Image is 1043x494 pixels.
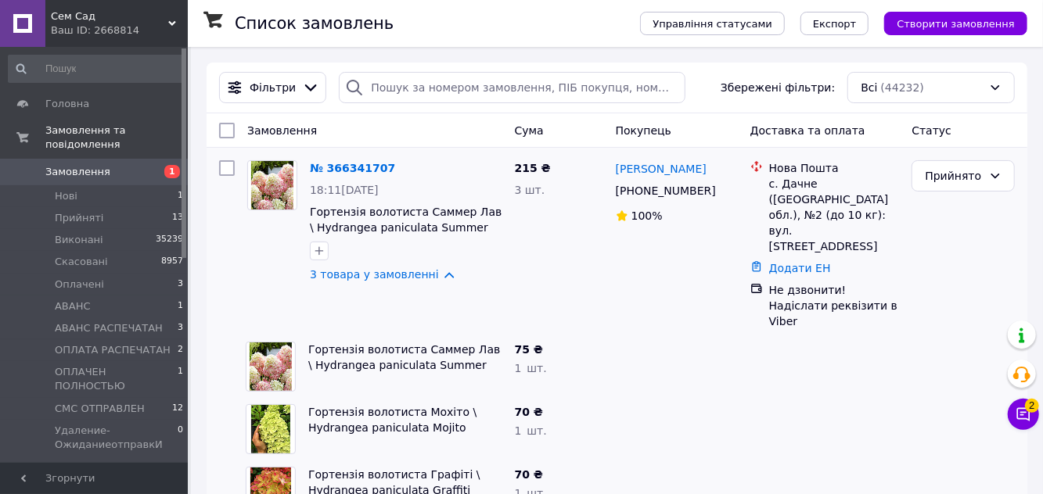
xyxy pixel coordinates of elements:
a: Гортензія волотиста Саммер Лав \ Hydrangea paniculata Summer love ( саджанці 1 рік ) [310,206,502,249]
span: Оплачені [55,277,104,292]
span: 70 ₴ [515,406,543,418]
a: [PERSON_NAME] [616,161,707,177]
button: Управління статусами [640,12,785,35]
span: 75 ₴ [515,343,543,356]
span: [PHONE_NUMBER] [616,184,716,197]
span: 8957 [161,255,183,269]
div: Ваш ID: 2668814 [51,23,188,38]
span: 1 шт. [515,362,547,374]
span: Управління статусами [653,18,772,30]
span: 1 [178,365,183,393]
span: Скасовані [55,255,108,269]
h1: Список замовлень [235,14,394,33]
span: Нові [55,189,77,203]
span: 215 ₴ [515,162,551,174]
span: Збережені фільтри: [721,80,835,95]
img: Фото товару [250,342,293,391]
span: 1 [178,189,183,203]
input: Пошук за номером замовлення, ПІБ покупця, номером телефону, Email, номером накладної [339,72,685,103]
span: 1 [164,165,180,178]
span: ОПЛАТА РАСПЕЧАТАН [55,343,171,357]
span: Замовлення та повідомлення [45,123,188,152]
span: 3 [178,321,183,335]
span: 1 шт. [515,424,547,437]
button: Чат з покупцем2 [1008,399,1039,430]
span: Cума [515,124,544,137]
a: Створити замовлення [869,16,1027,29]
span: АВАНС [55,299,91,313]
span: 35239 [156,233,183,247]
span: 2 [1025,394,1039,408]
span: Головна [45,97,89,111]
button: Експорт [800,12,869,35]
a: Фото товару [247,160,297,210]
span: 2 [178,343,183,357]
span: 3 шт. [515,184,545,196]
span: Прийняті [55,211,103,225]
span: АВАНС РАСПЕЧАТАН [55,321,163,335]
a: Гортензія волотиста Мохіто \ Hydrangea paniculata Mojito (саджанці 1 рік ) [308,406,477,449]
span: ОПЛАЧЕН ПОЛНОСТЬЮ [55,365,178,393]
span: 70 ₴ [515,468,543,481]
span: Експорт [813,18,857,30]
span: 100% [631,209,663,222]
img: Фото товару [251,405,290,453]
a: 3 товара у замовленні [310,268,439,281]
span: 0 [178,424,183,452]
span: 3 [178,277,183,292]
span: Сем Сад [51,9,168,23]
span: Доставка та оплата [750,124,865,137]
span: 13 [172,211,183,225]
span: СМС ОТПРАВЛЕН [55,402,145,416]
div: с. Дачне ([GEOGRAPHIC_DATA] обл.), №2 (до 10 кг): вул. [STREET_ADDRESS] [769,176,900,254]
div: Нова Пошта [769,160,900,176]
span: (44232) [881,81,924,94]
div: Прийнято [925,167,983,184]
span: Створити замовлення [897,18,1015,30]
span: 18:11[DATE] [310,184,379,196]
span: 1 [178,299,183,313]
a: Гортензія волотиста Саммер Лав \ Hydrangea paniculata Summer love ( саджанці 1 рік ) [308,343,500,387]
img: Фото товару [251,161,294,209]
span: Виконані [55,233,103,247]
span: Удаление-ОжиданиеотправкИ [55,424,178,452]
span: Замовлення [45,165,110,179]
span: Покупець [616,124,671,137]
button: Створити замовлення [884,12,1027,35]
a: № 366341707 [310,162,395,174]
input: Пошук [8,55,185,83]
span: 12 [172,402,183,416]
a: Додати ЕН [769,262,831,274]
span: Статус [912,124,951,137]
span: Замовлення [247,124,317,137]
div: Не дзвонити! Надіслати реквізити в Viber [769,282,900,329]
span: Фільтри [250,80,296,95]
span: Всі [861,80,877,95]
